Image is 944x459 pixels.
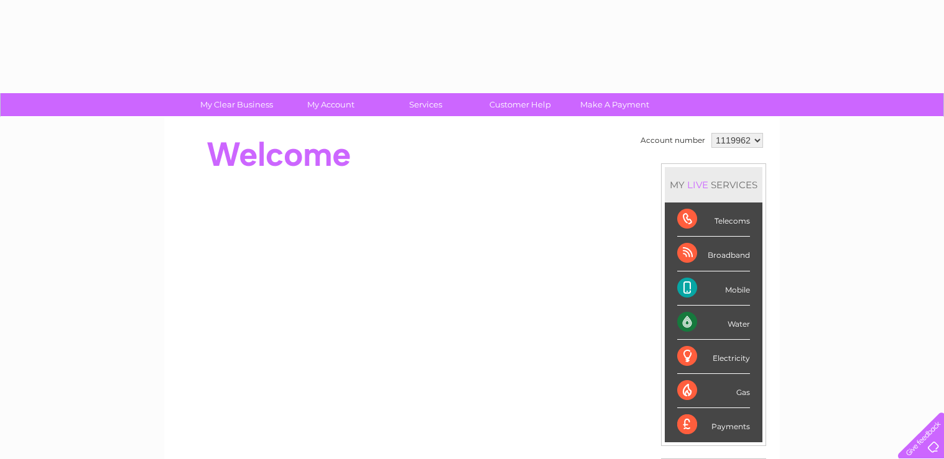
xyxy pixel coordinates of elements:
[563,93,666,116] a: Make A Payment
[677,237,750,271] div: Broadband
[677,408,750,442] div: Payments
[280,93,382,116] a: My Account
[677,340,750,374] div: Electricity
[665,167,762,202] div: MY SERVICES
[185,93,288,116] a: My Clear Business
[677,202,750,237] div: Telecoms
[677,306,750,340] div: Water
[685,179,711,191] div: LIVE
[677,374,750,408] div: Gas
[469,93,571,116] a: Customer Help
[374,93,477,116] a: Services
[677,271,750,306] div: Mobile
[637,130,708,151] td: Account number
